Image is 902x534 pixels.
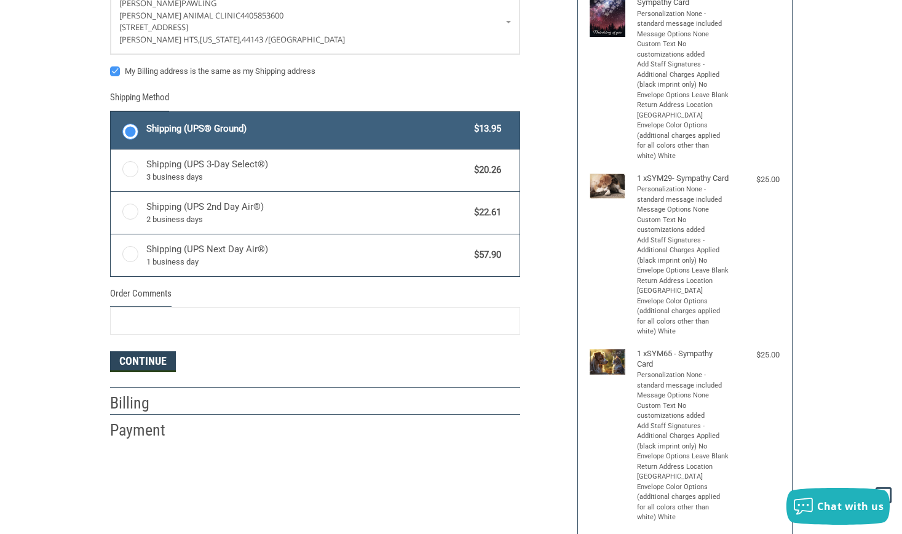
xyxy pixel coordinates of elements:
[146,256,469,268] span: 1 business day
[637,462,729,482] li: Return Address Location [GEOGRAPHIC_DATA]
[637,173,729,183] h4: 1 x SYM29- Sympathy Card
[732,349,780,361] div: $25.00
[637,401,729,421] li: Custom Text No customizations added
[637,185,729,205] li: Personalization None - standard message included
[110,393,182,413] h2: Billing
[637,421,729,452] li: Add Staff Signatures - Additional Charges Applied (black imprint only) No
[637,349,729,369] h4: 1 x SYM65 - Sympathy Card
[637,370,729,391] li: Personalization None - standard message included
[637,60,729,90] li: Add Staff Signatures - Additional Charges Applied (black imprint only) No
[268,34,345,45] span: [GEOGRAPHIC_DATA]
[240,10,283,21] span: 4405853600
[110,351,176,372] button: Continue
[469,248,502,262] span: $57.90
[110,66,520,76] label: My Billing address is the same as my Shipping address
[119,22,188,33] span: [STREET_ADDRESS]
[637,391,729,401] li: Message Options None
[469,205,502,220] span: $22.61
[637,236,729,266] li: Add Staff Signatures - Additional Charges Applied (black imprint only) No
[637,30,729,40] li: Message Options None
[637,452,729,462] li: Envelope Options Leave Blank
[637,90,729,101] li: Envelope Options Leave Blank
[817,500,884,513] span: Chat with us
[637,482,729,523] li: Envelope Color Options (additional charges applied for all colors other than white) White
[637,276,729,297] li: Return Address Location [GEOGRAPHIC_DATA]
[637,215,729,236] li: Custom Text No customizations added
[786,488,890,525] button: Chat with us
[469,163,502,177] span: $20.26
[637,205,729,215] li: Message Options None
[637,297,729,337] li: Envelope Color Options (additional charges applied for all colors other than white) White
[119,34,200,45] span: [PERSON_NAME] Hts,
[637,9,729,30] li: Personalization None - standard message included
[637,121,729,161] li: Envelope Color Options (additional charges applied for all colors other than white) White
[146,122,469,136] span: Shipping (UPS® Ground)
[469,122,502,136] span: $13.95
[110,90,169,111] legend: Shipping Method
[637,39,729,60] li: Custom Text No customizations added
[732,173,780,186] div: $25.00
[110,287,172,307] legend: Order Comments
[242,34,268,45] span: 44143 /
[146,157,469,183] span: Shipping (UPS 3-Day Select®)
[146,213,469,226] span: 2 business days
[637,100,729,121] li: Return Address Location [GEOGRAPHIC_DATA]
[146,171,469,183] span: 3 business days
[146,200,469,226] span: Shipping (UPS 2nd Day Air®)
[110,420,182,440] h2: Payment
[637,266,729,276] li: Envelope Options Leave Blank
[119,10,240,21] span: [PERSON_NAME] Animal Clinic
[200,34,242,45] span: [US_STATE],
[146,242,469,268] span: Shipping (UPS Next Day Air®)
